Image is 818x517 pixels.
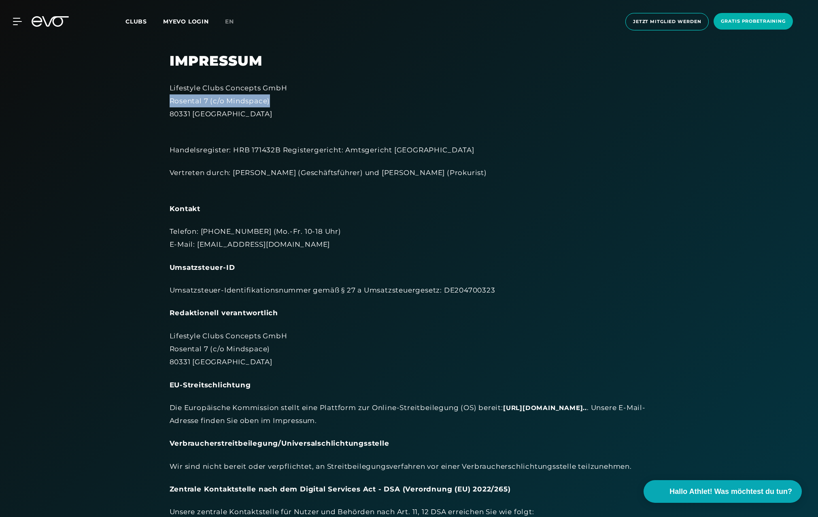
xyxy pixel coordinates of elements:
span: Hallo Athlet! Was möchtest du tun? [669,486,792,497]
a: Clubs [125,17,163,25]
span: en [225,18,234,25]
a: Jetzt Mitglied werden [623,13,711,30]
a: [URL][DOMAIN_NAME].. [503,404,587,412]
div: Telefon: [PHONE_NUMBER] (Mo.-Fr. 10-18 Uhr) E-Mail: [EMAIL_ADDRESS][DOMAIN_NAME] [170,225,649,251]
div: Wir sind nicht bereit oder verpflichtet, an Streitbeilegungsverfahren vor einer Verbraucherschlic... [170,460,649,473]
strong: Zentrale Kontaktstelle nach dem Digital Services Act - DSA (Verordnung (EU) 2022/265) [170,485,511,493]
div: Umsatzsteuer-Identifikationsnummer gemäß § 27 a Umsatzsteuergesetz: DE204700323 [170,284,649,297]
span: Jetzt Mitglied werden [633,18,701,25]
strong: Redaktionell verantwortlich [170,309,278,317]
strong: Kontakt [170,205,201,213]
strong: EU-Streitschlichtung [170,381,251,389]
div: Vertreten durch: [PERSON_NAME] (Geschäftsführer) und [PERSON_NAME] (Prokurist) [170,166,649,192]
a: en [225,17,244,26]
div: Handelsregister: HRB 171432B Registergericht: Amtsgericht [GEOGRAPHIC_DATA] [170,130,649,157]
h2: Impressum [170,53,649,69]
strong: Verbraucherstreitbeilegung/Universalschlichtungsstelle [170,439,389,447]
span: Gratis Probetraining [721,18,786,25]
div: Die Europäische Kommission stellt eine Plattform zur Online-Streitbeilegung (OS) bereit: . Unsere... [170,401,649,427]
button: Hallo Athlet! Was möchtest du tun? [644,480,802,503]
a: MYEVO LOGIN [163,18,209,25]
strong: Umsatzsteuer-ID [170,263,235,271]
div: Lifestyle Clubs Concepts GmbH Rosental 7 (c/o Mindspace) 80331 [GEOGRAPHIC_DATA] [170,81,649,121]
a: Gratis Probetraining [711,13,795,30]
span: Clubs [125,18,147,25]
div: Lifestyle Clubs Concepts GmbH Rosental 7 (c/o Mindspace) 80331 [GEOGRAPHIC_DATA] [170,329,649,369]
